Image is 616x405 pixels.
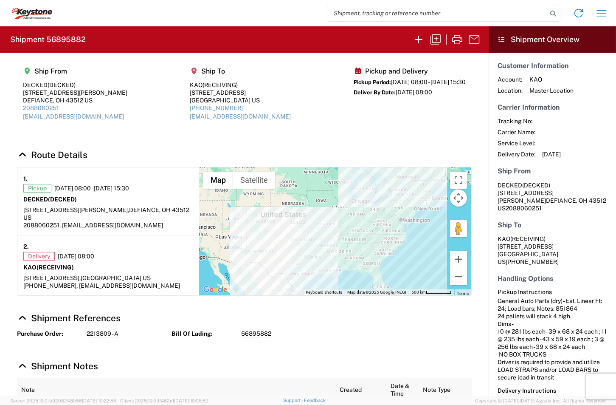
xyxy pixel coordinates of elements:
th: Note Type [419,378,472,402]
span: [DATE] [542,150,561,158]
button: Show satellite imagery [233,172,275,189]
span: Server: 2025.19.0-b9208248b56 [10,398,116,403]
span: [STREET_ADDRESS][PERSON_NAME], [23,207,129,213]
strong: Bill Of Lading: [172,330,235,338]
span: 2213809 - A [87,330,118,338]
div: 2088060251, [EMAIL_ADDRESS][DOMAIN_NAME] [23,221,193,229]
span: Deliver By Date: [354,89,396,96]
a: Hide Details [17,313,121,323]
span: [DATE] 08:00 [396,89,432,96]
span: DECKED [498,182,522,189]
address: [GEOGRAPHIC_DATA] US [498,235,607,266]
button: Map Scale: 500 km per 57 pixels [409,289,454,295]
span: [DATE] 08:00 - [DATE] 15:30 [391,79,466,85]
div: DEFIANCE, OH 43512 US [23,96,127,104]
h5: Handling Options [498,275,607,283]
span: Account: [498,76,523,83]
span: 500 km [411,290,426,295]
h2: Shipment 56895882 [10,34,86,45]
a: 2088060251 [23,105,59,111]
span: (DECKED) [522,182,550,189]
div: DECKED [23,81,127,89]
th: Note [17,378,335,402]
h6: Delivery Instructions [498,387,607,394]
strong: KAO [23,264,74,271]
button: Keyboard shortcuts [306,289,342,295]
span: [DATE] 10:06:59 [174,398,208,403]
strong: Purchase Order: [17,330,81,338]
div: [GEOGRAPHIC_DATA] US [190,96,291,104]
h5: Customer Information [498,62,607,70]
a: Open this area in Google Maps (opens a new window) [201,284,229,295]
span: [DATE] 10:22:58 [82,398,116,403]
span: (RECEIVING) [203,82,238,88]
strong: DECKED [23,196,77,203]
span: [PHONE_NUMBER] [506,258,559,265]
span: Copyright © [DATE]-[DATE] Agistix Inc., All Rights Reserved [475,397,606,405]
span: (RECEIVING) [37,264,74,271]
a: [EMAIL_ADDRESS][DOMAIN_NAME] [190,113,291,120]
span: KAO [STREET_ADDRESS] [498,235,554,250]
a: Feedback [304,398,326,403]
h5: Carrier Information [498,103,607,111]
span: [STREET_ADDRESS], [23,275,81,281]
span: [STREET_ADDRESS][PERSON_NAME] [498,190,554,204]
a: Terms [457,291,469,296]
strong: 2. [23,241,29,252]
button: Map camera controls [450,190,467,207]
button: Show street map [203,172,233,189]
h5: Ship From [23,67,127,75]
th: Created [335,378,386,402]
div: [PHONE_NUMBER], [EMAIL_ADDRESS][DOMAIN_NAME] [23,282,193,289]
a: [PHONE_NUMBER] [190,105,243,111]
input: Shipment, tracking or reference number [327,5,547,21]
header: Shipment Overview [489,26,616,53]
span: DEFIANCE, OH 43512 US [23,207,189,221]
h5: Pickup and Delivery [354,67,466,75]
span: (RECEIVING) [510,235,546,242]
span: Carrier Name: [498,128,535,136]
span: [GEOGRAPHIC_DATA] US [81,275,151,281]
span: Pickup [23,184,51,193]
th: Date & Time [386,378,419,402]
span: (DECKED) [48,196,77,203]
span: Master Location [529,87,574,94]
a: Support [283,398,304,403]
button: Toggle fullscreen view [450,172,467,189]
span: 2088060251 [506,205,542,212]
span: (DECKED) [48,82,76,88]
a: [EMAIL_ADDRESS][DOMAIN_NAME] [23,113,124,120]
a: Hide Details [17,150,87,160]
span: Map data ©2025 Google, INEGI [347,290,406,295]
span: [DATE] 08:00 - [DATE] 15:30 [54,184,129,192]
div: [STREET_ADDRESS][PERSON_NAME] [23,89,127,96]
button: Drag Pegman onto the map to open Street View [450,220,467,237]
a: Hide Details [17,361,98,371]
h6: Pickup Instructions [498,289,607,296]
span: 56895882 [241,330,271,338]
span: Location: [498,87,523,94]
span: Service Level: [498,139,535,147]
address: DEFIANCE, OH 43512 US [498,181,607,212]
button: Zoom in [450,251,467,268]
img: Google [201,284,229,295]
span: [DATE] 08:00 [58,252,94,260]
div: General Auto Parts (dry) - Est. Linear Ft: 24; Load bars; Notes: 851864 24 pallets will stack 4 h... [498,297,607,381]
span: Client: 2025.19.0-1f462a1 [120,398,208,403]
div: [STREET_ADDRESS] [190,89,291,96]
div: KAO [190,81,291,89]
span: Tracking No: [498,117,535,125]
strong: 1. [23,173,28,184]
span: Delivery [23,252,55,261]
span: KAO [529,76,574,83]
span: Pickup Period: [354,79,391,85]
button: Zoom out [450,268,467,285]
span: Delivery Date: [498,150,535,158]
h5: Ship To [498,221,607,229]
h5: Ship From [498,167,607,175]
h5: Ship To [190,67,291,75]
